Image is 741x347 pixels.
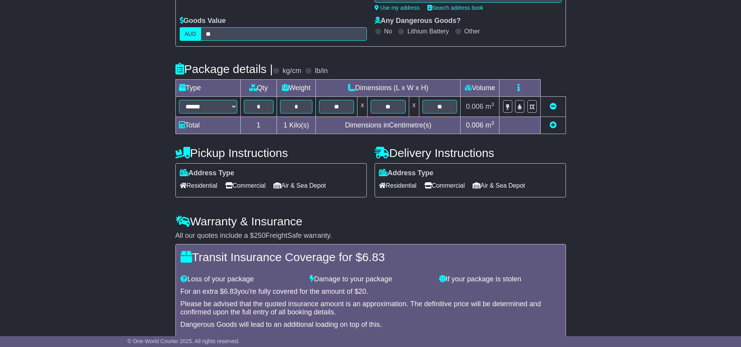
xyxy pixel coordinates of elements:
span: © One World Courier 2025. All rights reserved. [128,338,240,344]
div: Loss of your package [177,275,306,284]
div: For an extra $ you're fully covered for the amount of $ . [180,288,561,296]
label: kg/cm [282,67,301,75]
label: No [384,28,392,35]
a: Use my address [375,5,420,11]
h4: Package details | [175,63,273,75]
td: x [409,97,419,117]
td: Kilo(s) [277,117,316,134]
td: x [357,97,368,117]
span: 20 [358,288,366,295]
h4: Transit Insurance Coverage for $ [180,251,561,263]
span: 6.83 [224,288,238,295]
label: lb/in [315,67,328,75]
a: Search address book [427,5,483,11]
span: m [485,121,494,129]
div: Damage to your package [306,275,435,284]
label: Other [464,28,480,35]
span: 1 [283,121,287,129]
sup: 3 [491,120,494,126]
span: 6.83 [362,251,385,263]
span: Air & Sea Depot [273,180,326,192]
td: 1 [240,117,277,134]
label: Any Dangerous Goods? [375,17,461,25]
span: Residential [180,180,217,192]
div: If your package is stolen [435,275,565,284]
td: Volume [461,80,499,97]
label: Lithium Battery [407,28,449,35]
span: m [485,103,494,110]
div: All our quotes include a $ FreightSafe warranty. [175,232,566,240]
h4: Warranty & Insurance [175,215,566,228]
sup: 3 [491,101,494,107]
td: Type [175,80,240,97]
span: Commercial [225,180,266,192]
label: AUD [180,27,201,41]
span: Commercial [424,180,465,192]
div: Please be advised that the quoted insurance amount is an approximation. The definitive price will... [180,300,561,317]
h4: Pickup Instructions [175,146,367,159]
td: Total [175,117,240,134]
td: Dimensions in Centimetre(s) [316,117,461,134]
td: Weight [277,80,316,97]
h4: Delivery Instructions [375,146,566,159]
div: Dangerous Goods will lead to an additional loading on top of this. [180,321,561,329]
td: Qty [240,80,277,97]
a: Add new item [550,121,557,129]
span: Residential [379,180,417,192]
td: Dimensions (L x W x H) [316,80,461,97]
a: Remove this item [550,103,557,110]
label: Address Type [180,169,235,178]
span: Air & Sea Depot [473,180,525,192]
span: 0.006 [466,103,483,110]
label: Goods Value [180,17,226,25]
label: Address Type [379,169,434,178]
span: 0.006 [466,121,483,129]
span: 250 [254,232,266,239]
